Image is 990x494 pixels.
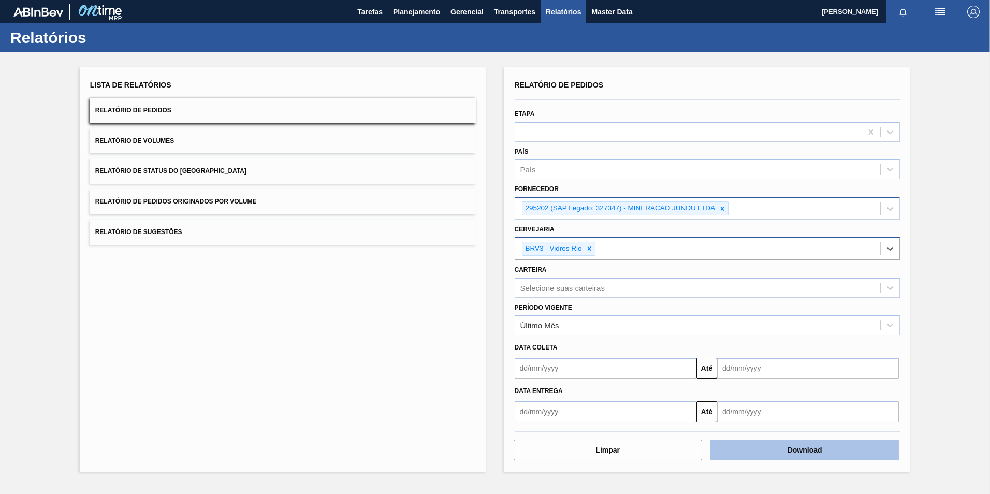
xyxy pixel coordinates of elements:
span: Planejamento [393,6,440,18]
label: Cervejaria [515,226,555,233]
button: Download [710,440,899,460]
label: Período Vigente [515,304,572,311]
span: Relatório de Pedidos [515,81,604,89]
div: Selecione suas carteiras [520,283,605,292]
label: Fornecedor [515,185,559,193]
button: Relatório de Status do [GEOGRAPHIC_DATA] [90,158,476,184]
span: Master Data [591,6,632,18]
span: Relatório de Status do [GEOGRAPHIC_DATA] [95,167,246,175]
span: Relatório de Sugestões [95,228,182,236]
div: BRV3 - Vidros Rio [522,242,584,255]
span: Relatórios [546,6,581,18]
img: Logout [967,6,980,18]
label: Etapa [515,110,535,118]
input: dd/mm/yyyy [515,358,696,379]
button: Relatório de Pedidos Originados por Volume [90,189,476,214]
button: Relatório de Volumes [90,128,476,154]
span: Gerencial [450,6,484,18]
span: Tarefas [357,6,383,18]
span: Relatório de Pedidos [95,107,171,114]
button: Relatório de Pedidos [90,98,476,123]
button: Até [696,401,717,422]
h1: Relatórios [10,32,194,43]
span: Data coleta [515,344,558,351]
input: dd/mm/yyyy [515,401,696,422]
button: Notificações [886,5,920,19]
span: Transportes [494,6,535,18]
label: País [515,148,529,155]
span: Relatório de Pedidos Originados por Volume [95,198,257,205]
button: Limpar [514,440,702,460]
button: Até [696,358,717,379]
span: Relatório de Volumes [95,137,174,144]
img: TNhmsLtSVTkK8tSr43FrP2fwEKptu5GPRR3wAAAABJRU5ErkJggg== [13,7,63,17]
span: Data entrega [515,387,563,395]
img: userActions [934,6,947,18]
input: dd/mm/yyyy [717,401,899,422]
div: País [520,165,536,174]
label: Carteira [515,266,547,273]
button: Relatório de Sugestões [90,220,476,245]
div: Último Mês [520,321,559,330]
div: 295202 (SAP Legado: 327347) - MINERACAO JUNDU LTDA [522,202,717,215]
span: Lista de Relatórios [90,81,171,89]
input: dd/mm/yyyy [717,358,899,379]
